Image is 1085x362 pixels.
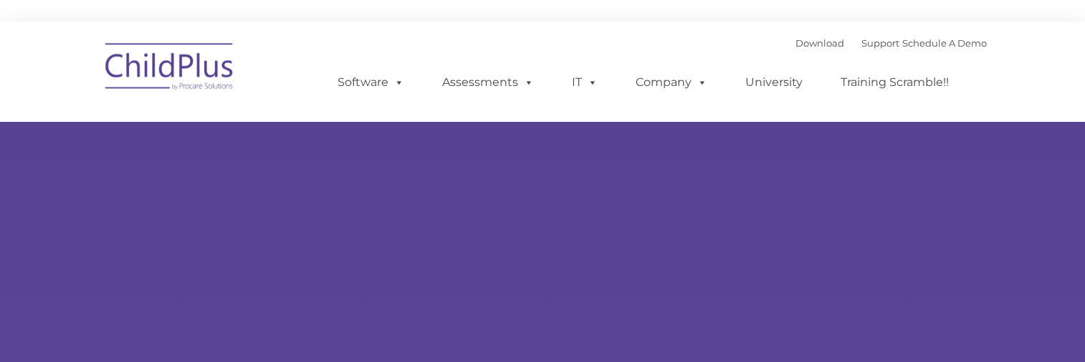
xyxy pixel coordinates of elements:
[558,68,612,97] a: IT
[795,37,844,49] a: Download
[621,68,722,97] a: Company
[795,37,987,49] font: |
[428,68,548,97] a: Assessments
[902,37,987,49] a: Schedule A Demo
[861,37,899,49] a: Support
[98,33,242,105] img: ChildPlus by Procare Solutions
[323,68,419,97] a: Software
[731,68,817,97] a: University
[826,68,963,97] a: Training Scramble!!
